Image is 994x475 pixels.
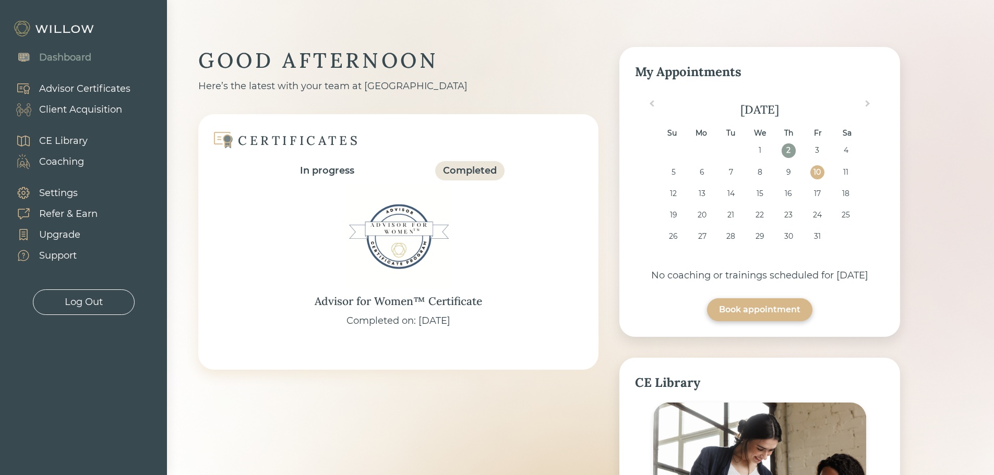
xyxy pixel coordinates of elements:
div: Upgrade [39,228,80,242]
div: Log Out [65,295,103,309]
div: Choose Monday, October 20th, 2025 [695,208,709,222]
div: We [752,126,767,140]
div: Su [665,126,679,140]
div: Choose Friday, October 3rd, 2025 [810,143,824,157]
div: Choose Sunday, October 5th, 2025 [666,165,680,179]
a: CE Library [5,130,88,151]
div: Tu [724,126,738,140]
div: Choose Monday, October 27th, 2025 [695,229,709,243]
div: Choose Wednesday, October 22nd, 2025 [752,208,767,222]
div: Choose Saturday, October 4th, 2025 [839,143,853,157]
div: In progress [300,164,354,178]
div: Advisor Certificates [39,82,130,96]
div: Choose Tuesday, October 7th, 2025 [724,165,738,179]
a: Client Acquisition [5,99,130,120]
div: Settings [39,186,78,200]
div: Choose Thursday, October 9th, 2025 [782,165,796,179]
div: GOOD AFTERNOON [198,47,598,74]
div: CE Library [635,373,884,392]
div: Choose Wednesday, October 29th, 2025 [752,229,767,243]
div: Choose Thursday, October 23rd, 2025 [782,208,796,222]
div: Choose Friday, October 10th, 2025 [810,165,824,179]
button: Next Month [860,98,877,115]
div: Choose Wednesday, October 1st, 2025 [752,143,767,157]
div: Choose Thursday, October 2nd, 2025 [782,143,796,157]
div: Choose Saturday, October 11th, 2025 [839,165,853,179]
a: Dashboard [5,47,91,68]
div: Mo [694,126,709,140]
div: CE Library [39,134,88,148]
div: Th [782,126,796,140]
img: Advisor for Women™ Certificate Badge [346,185,451,289]
div: Choose Wednesday, October 15th, 2025 [752,187,767,201]
div: Choose Sunday, October 26th, 2025 [666,229,680,243]
div: Choose Friday, October 24th, 2025 [810,208,824,222]
div: CERTIFICATES [238,132,360,149]
a: Upgrade [5,224,98,245]
div: month 2025-10 [638,143,881,251]
a: Coaching [5,151,88,172]
div: Completed [443,164,497,178]
div: Choose Saturday, October 25th, 2025 [839,208,853,222]
div: Choose Thursday, October 30th, 2025 [782,229,796,243]
div: Sa [840,126,854,140]
div: Choose Wednesday, October 8th, 2025 [752,165,767,179]
div: No coaching or trainings scheduled for [DATE] [635,269,884,283]
div: Book appointment [719,303,800,316]
div: Fr [811,126,825,140]
button: Previous Month [642,98,659,115]
div: Support [39,249,77,263]
div: Choose Friday, October 31st, 2025 [810,229,824,243]
div: Here’s the latest with your team at [GEOGRAPHIC_DATA] [198,79,598,93]
div: Choose Tuesday, October 21st, 2025 [724,208,738,222]
div: [DATE] [635,101,884,118]
a: Settings [5,182,98,203]
a: Advisor Certificates [5,78,130,99]
div: Choose Sunday, October 12th, 2025 [666,187,680,201]
img: Willow [13,20,97,37]
div: Dashboard [39,51,91,65]
div: Choose Tuesday, October 14th, 2025 [724,187,738,201]
div: Refer & Earn [39,207,98,221]
div: Choose Monday, October 13th, 2025 [695,187,709,201]
div: Completed on: [DATE] [346,314,450,328]
div: Choose Sunday, October 19th, 2025 [666,208,680,222]
div: Choose Saturday, October 18th, 2025 [839,187,853,201]
div: Client Acquisition [39,103,122,117]
div: Choose Friday, October 17th, 2025 [810,187,824,201]
div: Choose Thursday, October 16th, 2025 [782,187,796,201]
div: Choose Tuesday, October 28th, 2025 [724,229,738,243]
div: Coaching [39,155,84,169]
div: My Appointments [635,63,884,81]
a: Refer & Earn [5,203,98,224]
div: Advisor for Women™ Certificate [315,293,482,310]
div: Choose Monday, October 6th, 2025 [695,165,709,179]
